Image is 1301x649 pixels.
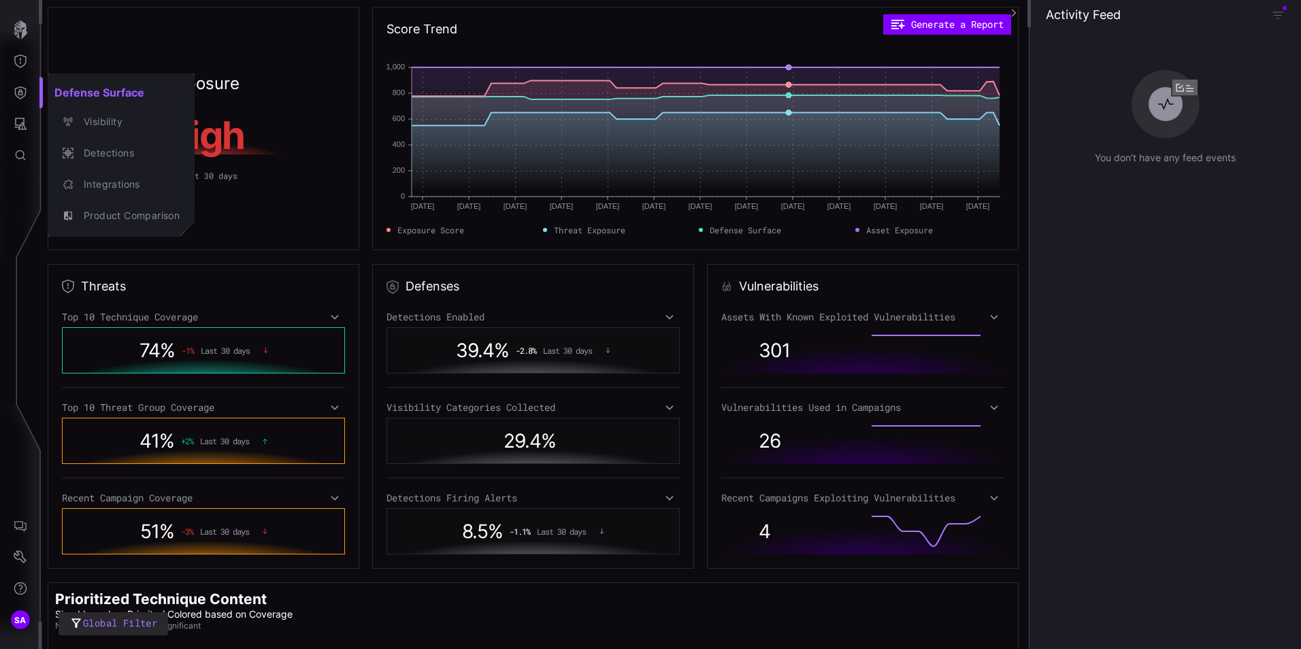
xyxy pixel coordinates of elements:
button: Integrations [48,169,195,200]
div: Detections [77,145,180,162]
div: Integrations [77,176,180,193]
div: Visibility [77,114,180,131]
h2: Defense Surface [48,79,195,106]
button: Detections [48,137,195,169]
button: Visibility [48,106,195,137]
div: Product Comparison [77,207,180,224]
button: Product Comparison [48,200,195,231]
